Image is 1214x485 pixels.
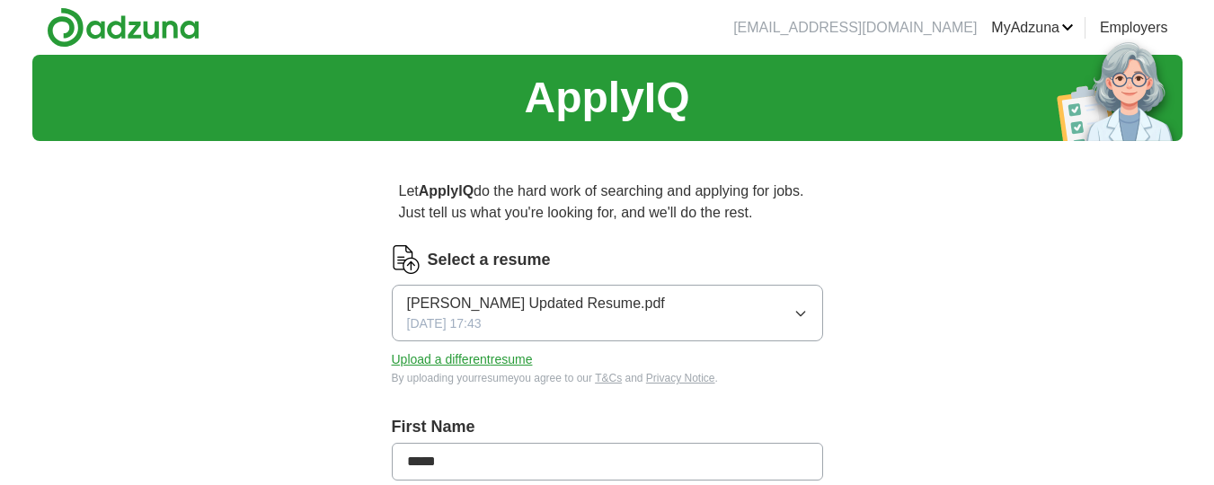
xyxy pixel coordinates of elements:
[392,285,823,341] button: [PERSON_NAME] Updated Resume.pdf[DATE] 17:43
[419,183,474,198] strong: ApplyIQ
[595,372,622,384] a: T&Cs
[407,314,482,333] span: [DATE] 17:43
[1100,17,1168,39] a: Employers
[991,17,1074,39] a: MyAdzuna
[428,248,551,272] label: Select a resume
[646,372,715,384] a: Privacy Notice
[392,245,421,274] img: CV Icon
[392,415,823,439] label: First Name
[47,7,199,48] img: Adzuna logo
[524,66,689,130] h1: ApplyIQ
[392,173,823,231] p: Let do the hard work of searching and applying for jobs. Just tell us what you're looking for, an...
[392,350,533,369] button: Upload a differentresume
[407,293,665,314] span: [PERSON_NAME] Updated Resume.pdf
[392,370,823,386] div: By uploading your resume you agree to our and .
[733,17,977,39] li: [EMAIL_ADDRESS][DOMAIN_NAME]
